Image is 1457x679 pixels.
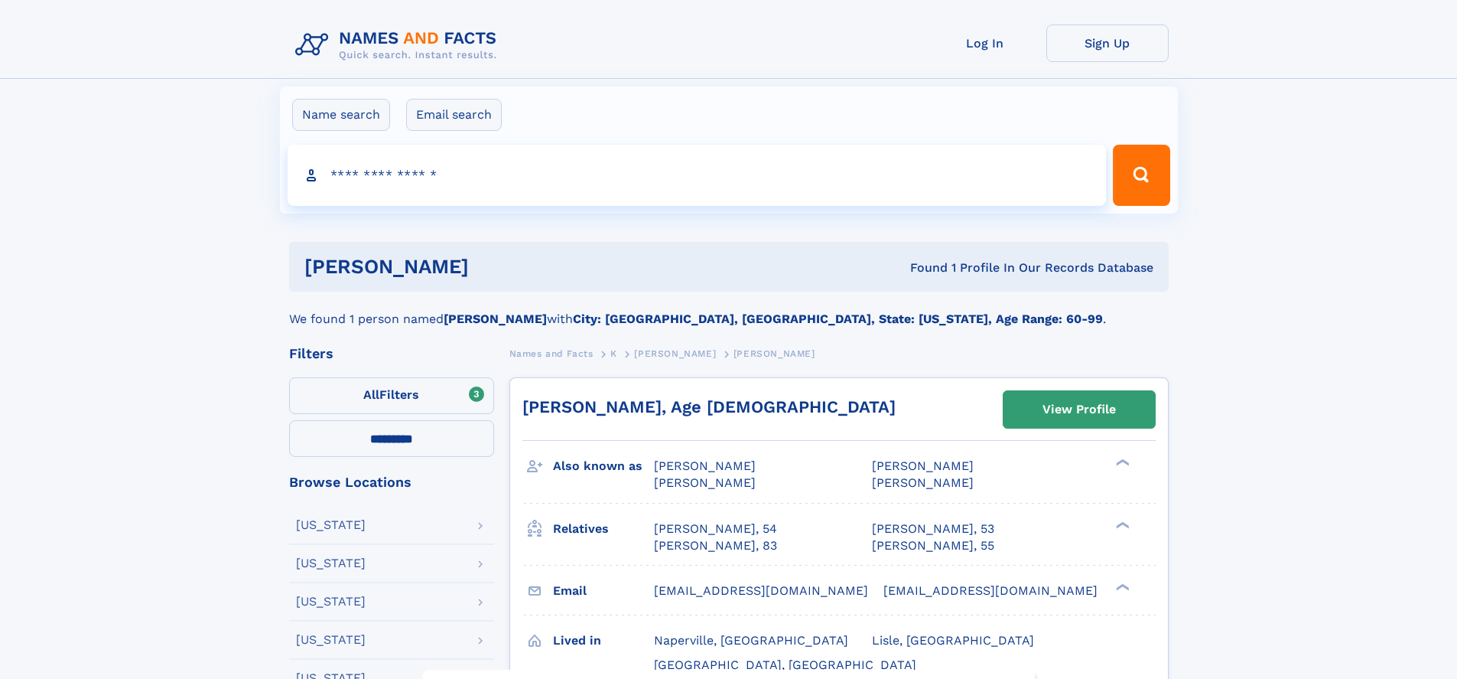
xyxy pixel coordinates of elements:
h1: [PERSON_NAME] [304,257,690,276]
div: [US_STATE] [296,519,366,531]
a: [PERSON_NAME] [634,344,716,363]
span: Naperville, [GEOGRAPHIC_DATA] [654,633,848,648]
span: Lisle, [GEOGRAPHIC_DATA] [872,633,1034,648]
a: Names and Facts [509,344,594,363]
div: Found 1 Profile In Our Records Database [689,260,1153,276]
h3: Also known as [553,453,654,479]
a: [PERSON_NAME], 55 [872,537,994,554]
a: Log In [924,24,1046,62]
div: Filters [289,347,494,361]
a: K [610,344,617,363]
a: [PERSON_NAME], 54 [654,521,777,537]
span: [PERSON_NAME] [872,475,974,490]
span: [GEOGRAPHIC_DATA], [GEOGRAPHIC_DATA] [654,658,916,672]
img: Logo Names and Facts [289,24,509,66]
span: K [610,348,617,359]
div: [US_STATE] [296,634,366,646]
b: City: [GEOGRAPHIC_DATA], [GEOGRAPHIC_DATA], State: [US_STATE], Age Range: 60-99 [573,312,1103,326]
span: [EMAIL_ADDRESS][DOMAIN_NAME] [654,583,868,598]
span: [PERSON_NAME] [733,348,815,359]
span: [PERSON_NAME] [634,348,716,359]
div: Browse Locations [289,475,494,489]
label: Filters [289,377,494,414]
a: [PERSON_NAME], Age [DEMOGRAPHIC_DATA] [522,397,896,416]
h3: Lived in [553,628,654,654]
div: ❯ [1112,520,1130,530]
h3: Relatives [553,516,654,542]
a: Sign Up [1046,24,1169,62]
label: Email search [406,99,502,131]
span: [PERSON_NAME] [872,459,974,473]
div: We found 1 person named with . [289,292,1169,328]
span: All [363,387,379,402]
div: View Profile [1042,392,1116,427]
a: [PERSON_NAME], 53 [872,521,994,537]
span: [PERSON_NAME] [654,459,756,473]
a: View Profile [1003,391,1155,428]
span: [PERSON_NAME] [654,475,756,490]
div: [US_STATE] [296,596,366,608]
a: [PERSON_NAME], 83 [654,537,777,554]
b: [PERSON_NAME] [444,312,547,326]
h3: Email [553,578,654,604]
button: Search Button [1113,145,1169,206]
div: ❯ [1112,458,1130,468]
label: Name search [292,99,390,131]
div: ❯ [1112,582,1130,592]
input: search input [288,145,1107,206]
div: [US_STATE] [296,557,366,570]
span: [EMAIL_ADDRESS][DOMAIN_NAME] [883,583,1098,598]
